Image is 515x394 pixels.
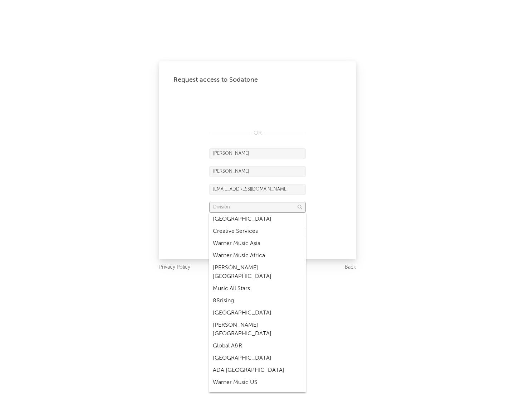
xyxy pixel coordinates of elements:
div: 88rising [209,295,306,307]
div: [GEOGRAPHIC_DATA] [209,307,306,319]
input: Division [209,202,306,213]
div: Warner Music Asia [209,237,306,250]
div: [GEOGRAPHIC_DATA] [209,213,306,225]
div: Creative Services [209,225,306,237]
input: Last Name [209,166,306,177]
input: Email [209,184,306,195]
a: Privacy Policy [159,263,190,272]
input: First Name [209,148,306,159]
div: Music All Stars [209,283,306,295]
div: [PERSON_NAME] [GEOGRAPHIC_DATA] [209,319,306,340]
div: [PERSON_NAME] [GEOGRAPHIC_DATA] [209,262,306,283]
div: Warner Music US [209,376,306,389]
div: Global A&R [209,340,306,352]
div: Warner Music Africa [209,250,306,262]
div: Request access to Sodatone [173,76,342,84]
div: ADA [GEOGRAPHIC_DATA] [209,364,306,376]
a: Back [345,263,356,272]
div: OR [209,129,306,138]
div: [GEOGRAPHIC_DATA] [209,352,306,364]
